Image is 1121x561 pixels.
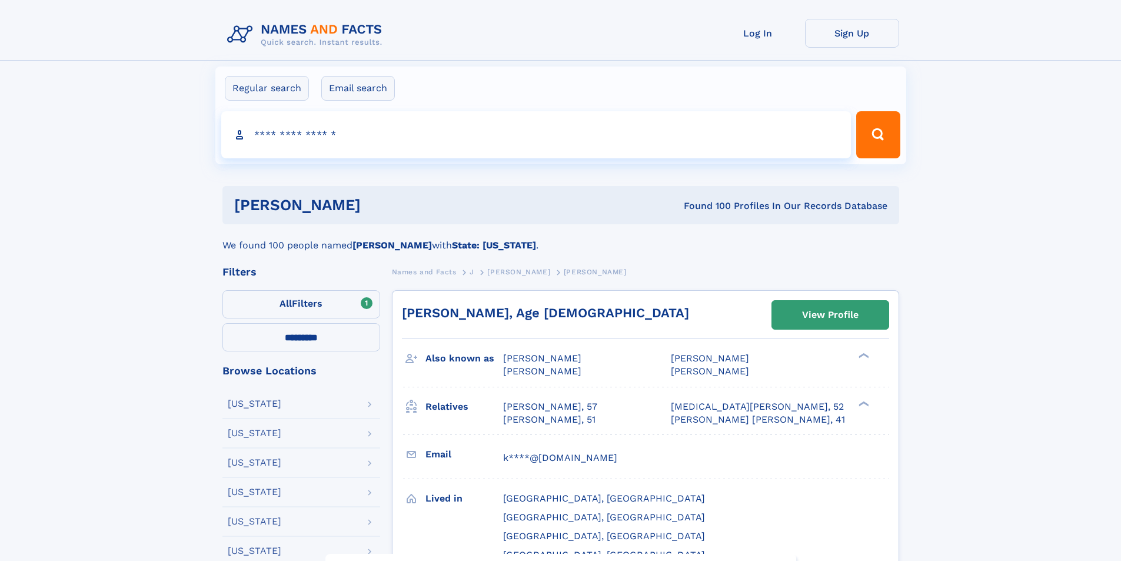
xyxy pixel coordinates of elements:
div: ❯ [856,352,870,360]
span: [GEOGRAPHIC_DATA], [GEOGRAPHIC_DATA] [503,512,705,523]
b: State: [US_STATE] [452,240,536,251]
span: [PERSON_NAME] [503,366,581,377]
b: [PERSON_NAME] [352,240,432,251]
div: We found 100 people named with . [222,224,899,253]
div: [US_STATE] [228,429,281,438]
h3: Also known as [425,348,503,369]
input: search input [221,111,851,158]
a: J [470,264,474,279]
div: Browse Locations [222,366,380,376]
a: [PERSON_NAME] [PERSON_NAME], 41 [671,413,845,426]
label: Filters [222,290,380,318]
h3: Lived in [425,489,503,509]
a: [PERSON_NAME] [487,264,550,279]
a: [PERSON_NAME], 57 [503,400,597,413]
a: View Profile [772,301,889,329]
a: [MEDICAL_DATA][PERSON_NAME], 52 [671,400,844,413]
div: [US_STATE] [228,517,281,526]
a: [PERSON_NAME], 51 [503,413,596,426]
span: [PERSON_NAME] [487,268,550,276]
a: Log In [711,19,805,48]
span: All [280,298,292,309]
span: [GEOGRAPHIC_DATA], [GEOGRAPHIC_DATA] [503,493,705,504]
span: [PERSON_NAME] [671,353,749,364]
h1: [PERSON_NAME] [234,198,523,213]
div: [US_STATE] [228,458,281,467]
span: J [470,268,474,276]
div: [US_STATE] [228,487,281,497]
span: [PERSON_NAME] [671,366,749,377]
a: [PERSON_NAME], Age [DEMOGRAPHIC_DATA] [402,306,689,320]
div: Filters [222,267,380,277]
div: [US_STATE] [228,399,281,409]
div: [US_STATE] [228,546,281,556]
button: Search Button [856,111,900,158]
span: [PERSON_NAME] [503,353,581,364]
div: ❯ [856,400,870,407]
span: [GEOGRAPHIC_DATA], [GEOGRAPHIC_DATA] [503,549,705,560]
a: Names and Facts [392,264,457,279]
img: Logo Names and Facts [222,19,392,51]
h3: Email [425,444,503,464]
span: [PERSON_NAME] [564,268,627,276]
h3: Relatives [425,397,503,417]
span: [GEOGRAPHIC_DATA], [GEOGRAPHIC_DATA] [503,530,705,542]
label: Email search [321,76,395,101]
label: Regular search [225,76,309,101]
a: Sign Up [805,19,899,48]
div: Found 100 Profiles In Our Records Database [522,200,887,213]
div: View Profile [802,301,859,328]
